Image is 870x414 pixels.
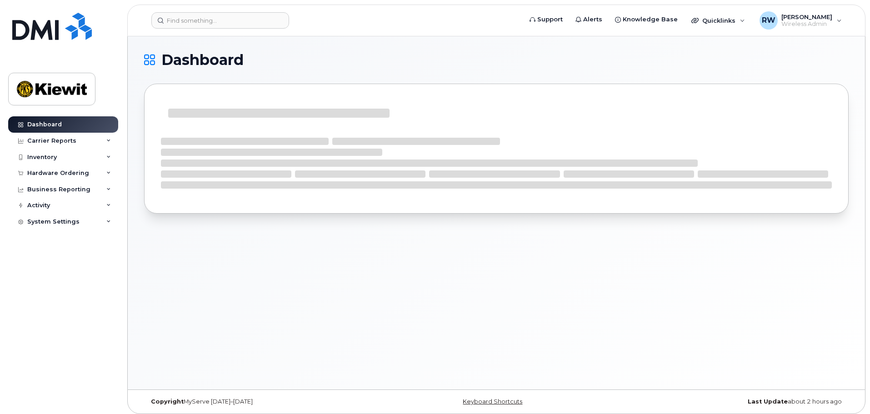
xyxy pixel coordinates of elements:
[463,398,522,405] a: Keyboard Shortcuts
[614,398,849,405] div: about 2 hours ago
[144,398,379,405] div: MyServe [DATE]–[DATE]
[748,398,788,405] strong: Last Update
[161,53,244,67] span: Dashboard
[151,398,184,405] strong: Copyright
